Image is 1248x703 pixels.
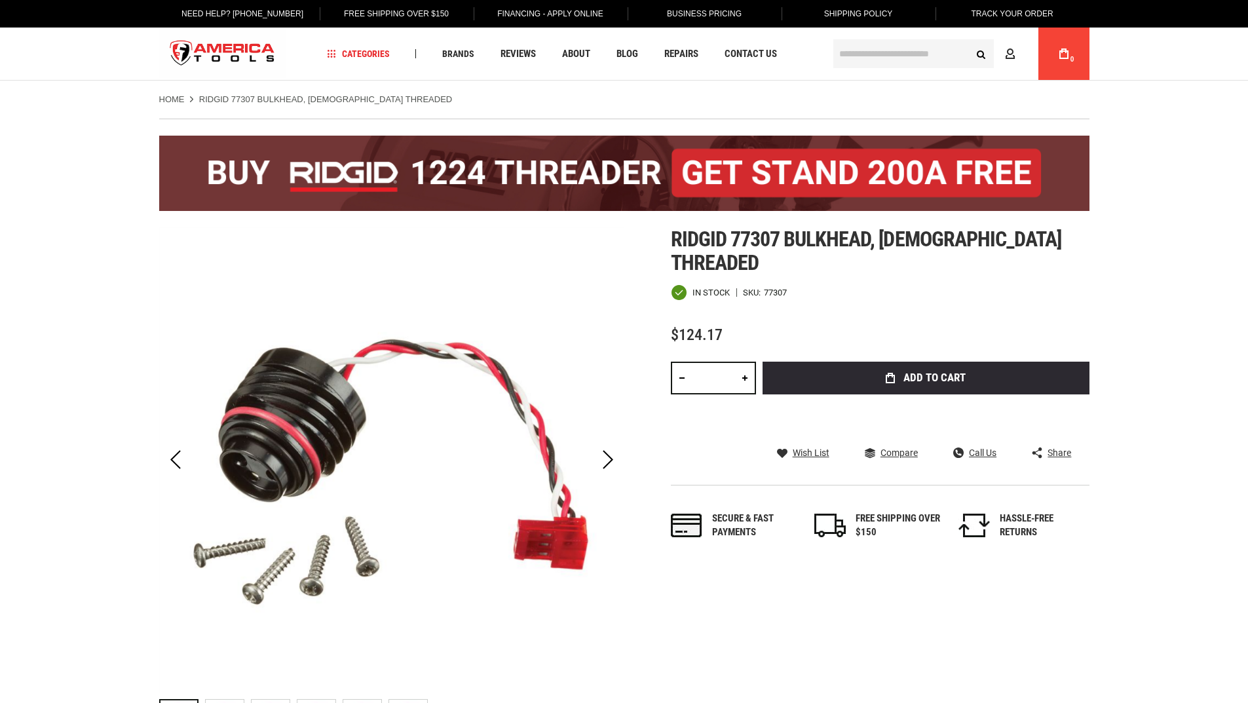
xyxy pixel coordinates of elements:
img: returns [958,514,990,537]
a: Reviews [495,45,542,63]
a: Call Us [953,447,996,459]
a: Wish List [777,447,829,459]
img: BOGO: Buy the RIDGID® 1224 Threader (26092), get the 92467 200A Stand FREE! [159,136,1089,211]
img: America Tools [159,29,286,79]
a: 0 [1051,28,1076,80]
button: Search [969,41,994,66]
span: Repairs [664,49,698,59]
span: Blog [616,49,638,59]
span: Reviews [501,49,536,59]
a: store logo [159,29,286,79]
div: Secure & fast payments [712,512,797,540]
div: FREE SHIPPING OVER $150 [856,512,941,540]
span: 0 [1070,56,1074,63]
a: About [556,45,596,63]
span: Shipping Policy [824,9,893,18]
img: shipping [814,514,846,537]
a: Contact Us [719,45,783,63]
button: Add to Cart [763,362,1089,394]
a: Blog [611,45,644,63]
div: Availability [671,284,730,301]
div: 77307 [764,288,787,297]
span: $124.17 [671,326,723,344]
span: Wish List [793,448,829,457]
a: Brands [436,45,480,63]
span: Ridgid 77307 bulkhead, [DEMOGRAPHIC_DATA] threaded [671,227,1062,275]
a: Categories [321,45,396,63]
span: About [562,49,590,59]
a: Compare [865,447,918,459]
span: Add to Cart [903,372,966,383]
div: HASSLE-FREE RETURNS [1000,512,1085,540]
a: Repairs [658,45,704,63]
a: Home [159,94,185,105]
span: Call Us [969,448,996,457]
span: Contact Us [725,49,777,59]
strong: RIDGID 77307 BULKHEAD, [DEMOGRAPHIC_DATA] THREADED [199,94,452,104]
div: Previous [159,227,192,693]
strong: SKU [743,288,764,297]
span: Categories [327,49,390,58]
div: Next [592,227,624,693]
span: Brands [442,49,474,58]
img: payments [671,514,702,537]
span: Compare [880,448,918,457]
span: Share [1048,448,1071,457]
img: RIDGID 77307 BULKHEAD, FEMALE THREADED [159,227,624,693]
span: In stock [692,288,730,297]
